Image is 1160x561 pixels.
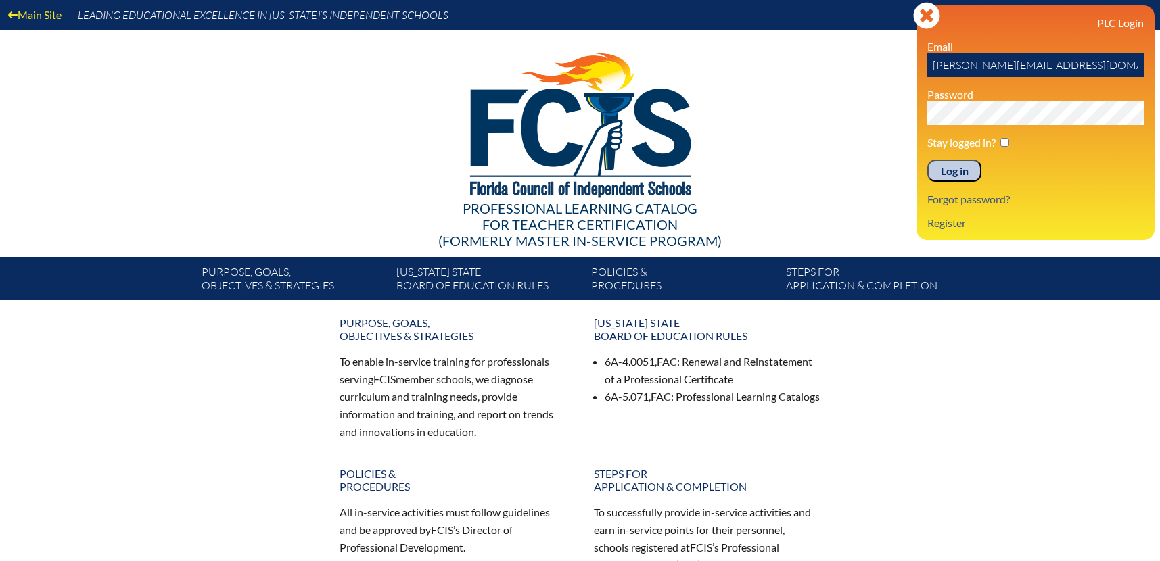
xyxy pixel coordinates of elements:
[922,214,971,232] a: Register
[922,190,1015,208] a: Forgot password?
[373,372,396,385] span: FCIS
[586,262,781,300] a: Policies &Procedures
[482,216,678,233] span: for Teacher Certification
[927,88,973,101] label: Password
[605,388,821,406] li: 6A-5.071, : Professional Learning Catalogs
[781,262,975,300] a: Steps forapplication & completion
[651,390,671,403] span: FAC
[690,541,712,554] span: FCIS
[191,200,970,249] div: Professional Learning Catalog (formerly Master In-service Program)
[440,30,720,214] img: FCISlogo221.eps
[431,523,453,536] span: FCIS
[927,160,981,182] input: Log in
[586,462,829,498] a: Steps forapplication & completion
[913,2,940,29] svg: Close
[331,462,575,498] a: Policies &Procedures
[586,311,829,347] a: [US_STATE] StateBoard of Education rules
[927,16,1144,29] h3: PLC Login
[927,40,953,53] label: Email
[331,311,575,347] a: Purpose, goals,objectives & strategies
[3,5,67,24] a: Main Site
[196,262,391,300] a: Purpose, goals,objectives & strategies
[605,353,821,388] li: 6A-4.0051, : Renewal and Reinstatement of a Professional Certificate
[657,355,677,368] span: FAC
[340,353,567,440] p: To enable in-service training for professionals serving member schools, we diagnose curriculum an...
[391,262,586,300] a: [US_STATE] StateBoard of Education rules
[927,136,996,149] label: Stay logged in?
[340,504,567,556] p: All in-service activities must follow guidelines and be approved by ’s Director of Professional D...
